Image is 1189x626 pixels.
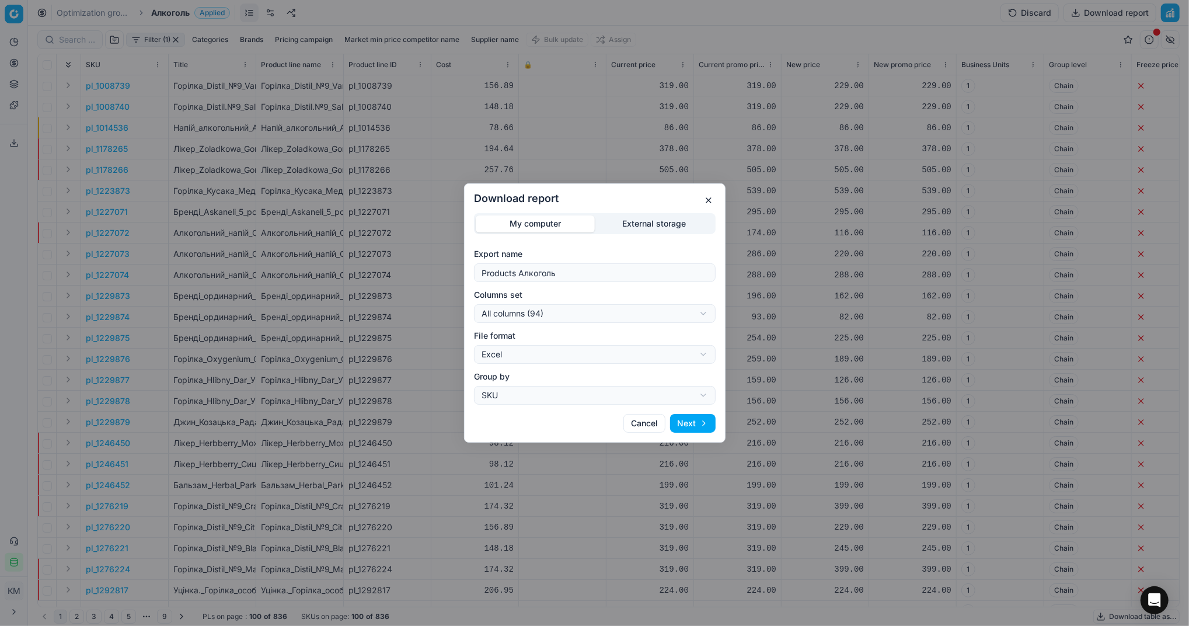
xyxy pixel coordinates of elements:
[595,215,714,232] button: External storage
[670,414,716,433] button: Next
[474,371,716,382] label: Group by
[474,330,716,342] label: File format
[476,215,595,232] button: My computer
[474,193,716,204] h2: Download report
[474,248,716,260] label: Export name
[623,414,665,433] button: Cancel
[474,289,716,301] label: Columns set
